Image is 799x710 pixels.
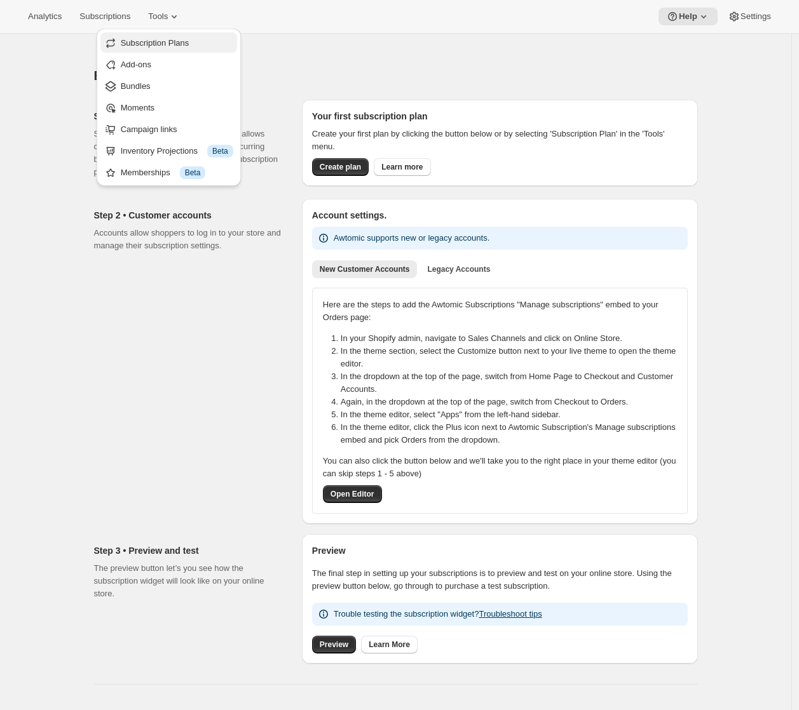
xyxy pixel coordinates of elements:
[121,103,154,112] span: Moments
[331,489,374,499] span: Open Editor
[659,8,718,25] button: Help
[323,485,382,503] button: Open Editor
[100,140,237,161] button: Inventory Projections
[100,76,237,96] button: Bundles
[72,8,138,25] button: Subscriptions
[341,396,685,408] li: Again, in the dropdown at the top of the page, switch from Checkout to Orders.
[100,97,237,117] button: Moments
[374,158,430,176] a: Learn more
[741,11,771,22] span: Settings
[479,609,542,619] a: Troubleshoot tips
[121,38,189,48] span: Subscription Plans
[100,32,237,53] button: Subscription Plans
[121,81,151,91] span: Bundles
[312,260,418,278] button: New Customer Accounts
[369,640,410,650] span: Learn More
[94,227,282,252] p: Accounts allow shoppers to log in to your store and manage their subscription settings.
[323,455,677,480] p: You can also click the button below and we'll take you to the right place in your theme editor (y...
[320,162,361,172] span: Create plan
[140,8,188,25] button: Tools
[312,567,688,593] p: The final step in setting up your subscriptions is to preview and test on your online store. Usin...
[121,145,233,157] div: Inventory Projections
[94,562,282,600] p: The preview button let’s you see how the subscription widget will look like on your online store.
[121,166,233,179] div: Memberships
[148,11,168,22] span: Tools
[312,158,369,176] button: Create plan
[121,124,177,134] span: Campaign links
[341,345,685,370] li: In the theme section, select the Customize button next to your live theme to open the theme editor.
[334,232,489,244] p: Awtomic supports new or legacy accounts.
[323,298,677,324] p: Here are the steps to add the Awtomic Subscriptions "Manage subscriptions" embed to your Orders p...
[312,544,688,557] h2: Preview
[341,332,685,345] li: In your Shopify admin, navigate to Sales Channels and click on Online Store.
[312,128,688,153] p: Create your first plan by clicking the button below or by selecting 'Subscription Plan' in the 'T...
[312,209,688,222] h2: Account settings.
[334,608,542,620] p: Trouble testing the subscription widget?
[312,636,356,653] a: Preview
[320,264,410,274] span: New Customer Accounts
[427,264,490,274] span: Legacy Accounts
[341,408,685,421] li: In the theme editor, select "Apps" from the left-hand sidebar.
[341,421,685,446] li: In the theme editor, click the Plus icon next to Awtomic Subscription's Manage subscriptions embe...
[720,8,779,25] button: Settings
[312,110,688,123] h2: Your first subscription plan
[341,370,685,396] li: In the dropdown at the top of the page, switch from Home Page to Checkout and Customer Accounts.
[679,11,697,22] span: Help
[20,8,69,25] button: Analytics
[420,260,498,278] button: Legacy Accounts
[320,640,348,650] span: Preview
[381,162,423,172] span: Learn more
[28,11,62,22] span: Analytics
[212,146,228,156] span: Beta
[94,544,282,557] h2: Step 3 • Preview and test
[100,54,237,74] button: Add-ons
[94,209,282,222] h2: Step 2 • Customer accounts
[100,119,237,139] button: Campaign links
[121,60,151,69] span: Add-ons
[185,168,201,178] span: Beta
[100,162,237,182] button: Memberships
[79,11,130,22] span: Subscriptions
[361,636,418,653] a: Learn More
